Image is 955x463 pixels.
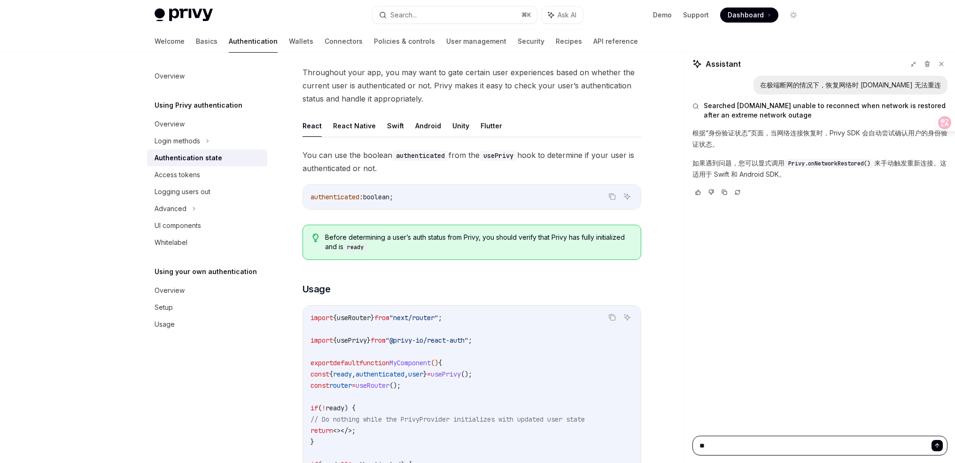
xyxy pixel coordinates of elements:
div: 在极端断网的情况下，恢复网络时 [DOMAIN_NAME] 无法重连 [760,80,941,90]
a: Recipes [556,30,582,53]
button: Copy the contents from the code block [606,311,618,323]
span: function [359,359,389,367]
a: Basics [196,30,217,53]
button: Swift [387,115,404,137]
span: from [371,336,386,345]
span: } [311,438,314,446]
span: MyComponent [389,359,431,367]
a: UI components [147,217,267,234]
span: (); [389,381,401,390]
a: Demo [653,10,672,20]
a: Authentication [229,30,278,53]
button: Flutter [481,115,502,137]
div: Whitelabel [155,237,187,248]
span: } [371,314,374,322]
span: Throughout your app, you may want to gate certain user experiences based on whether the current u... [303,66,641,105]
span: { [333,336,337,345]
span: import [311,336,333,345]
span: } [367,336,371,345]
span: ready [326,404,344,412]
img: light logo [155,8,213,22]
span: Dashboard [728,10,764,20]
span: "next/router" [389,314,438,322]
span: ( [318,404,322,412]
span: import [311,314,333,322]
button: Ask AI [621,190,633,203]
h5: Using your own authentication [155,266,257,277]
span: ) { [344,404,356,412]
h5: Using Privy authentication [155,100,242,111]
p: 如果遇到问题，您可以显式调用 来手动触发重新连接。这适用于 Swift 和 Android SDK。 [692,157,947,180]
a: Overview [147,116,267,133]
a: Usage [147,316,267,333]
div: Overview [155,71,185,82]
div: Logging users out [155,186,210,197]
span: router [329,381,352,390]
button: Ask AI [621,311,633,323]
a: Whitelabel [147,234,267,251]
span: Usage [303,283,331,296]
button: Toggle dark mode [786,8,801,23]
span: { [438,359,442,367]
span: { [329,370,333,378]
span: boolean [363,193,389,201]
span: <></> [333,426,352,435]
span: const [311,370,329,378]
span: if [311,404,318,412]
span: ! [322,404,326,412]
span: ; [352,426,356,435]
span: // Do nothing while the PrivyProvider initializes with updated user state [311,415,585,424]
span: } [423,370,427,378]
div: Advanced [155,203,186,214]
span: return [311,426,333,435]
svg: Tip [312,234,319,242]
button: React Native [333,115,376,137]
span: Before determining a user’s auth status from Privy, you should verify that Privy has fully initia... [325,233,631,252]
div: Setup [155,302,173,313]
span: user [408,370,423,378]
div: UI components [155,220,201,231]
a: API reference [593,30,638,53]
span: Privy.onNetworkRestored() [788,160,870,167]
button: Searched [DOMAIN_NAME] unable to reconnect when network is restored after an extreme network outage [692,101,947,120]
a: Access tokens [147,166,267,183]
span: export [311,359,333,367]
a: Wallets [289,30,313,53]
code: authenticated [392,150,449,161]
a: Support [683,10,709,20]
a: Dashboard [720,8,778,23]
span: ; [468,336,472,345]
span: = [427,370,431,378]
button: Unity [452,115,469,137]
span: You can use the boolean from the hook to determine if your user is authenticated or not. [303,149,641,175]
span: ; [389,193,393,201]
a: Security [518,30,544,53]
span: Assistant [706,58,741,70]
div: Usage [155,319,175,330]
span: usePrivy [337,336,367,345]
button: Ask AI [542,7,583,24]
a: Setup [147,299,267,316]
span: useRouter [356,381,389,390]
div: Login methods [155,135,200,147]
span: usePrivy [431,370,461,378]
button: React [303,115,322,137]
a: Connectors [325,30,363,53]
a: Welcome [155,30,185,53]
a: Policies & controls [374,30,435,53]
code: ready [343,243,367,252]
a: Logging users out [147,183,267,200]
span: (); [461,370,472,378]
button: Send message [932,440,943,451]
span: ready [333,370,352,378]
span: authenticated [311,193,359,201]
span: , [404,370,408,378]
span: Searched [DOMAIN_NAME] unable to reconnect when network is restored after an extreme network outage [704,101,947,120]
a: User management [446,30,506,53]
a: Overview [147,282,267,299]
p: 根据“身份验证状态”页面，当网络连接恢复时，Privy SDK 会自动尝试确认用户的身份验证状态。 [692,127,947,150]
span: () [431,359,438,367]
code: usePrivy [480,150,517,161]
span: default [333,359,359,367]
div: Overview [155,285,185,296]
